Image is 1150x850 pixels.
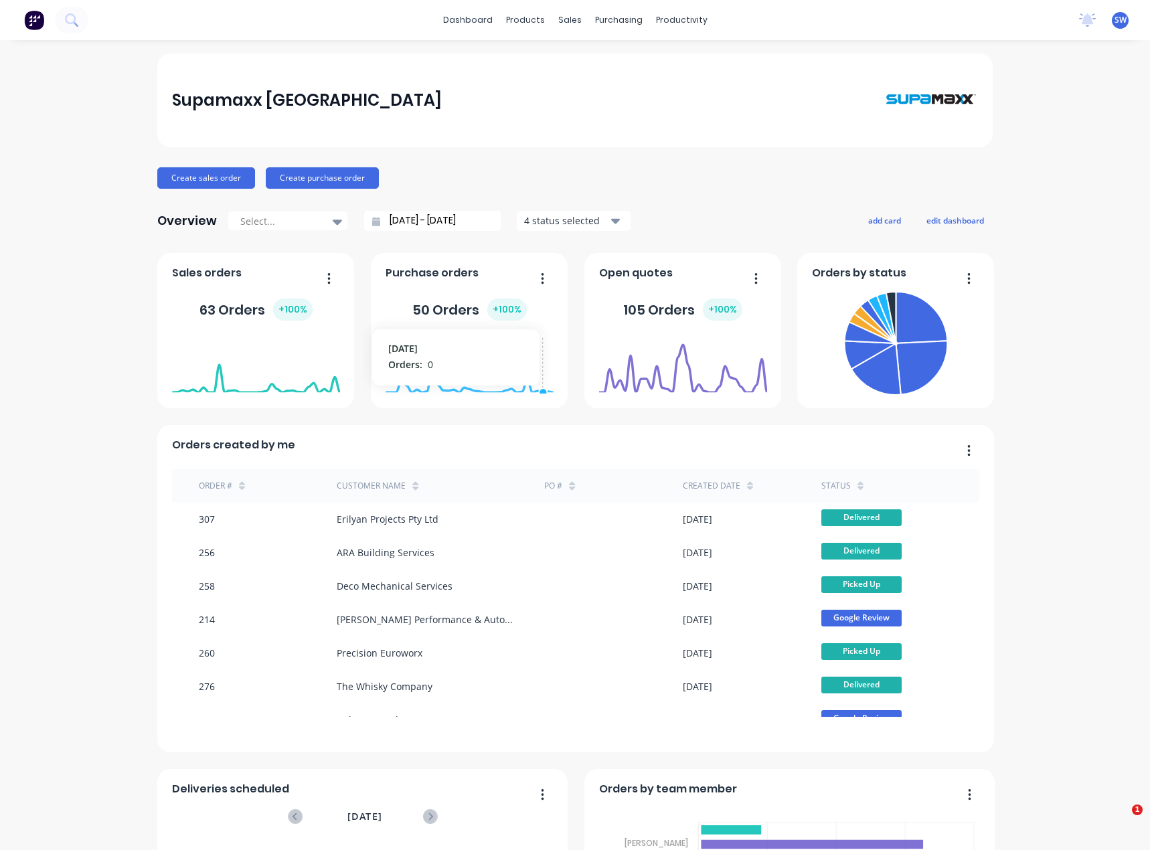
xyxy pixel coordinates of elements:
[683,579,712,593] div: [DATE]
[199,299,313,321] div: 63 Orders
[337,480,406,492] div: Customer Name
[199,579,215,593] div: 258
[599,265,673,281] span: Open quotes
[821,710,902,727] span: Google Review
[552,10,588,30] div: sales
[683,646,712,660] div: [DATE]
[172,265,242,281] span: Sales orders
[157,207,217,234] div: Overview
[199,646,215,660] div: 260
[524,214,608,228] div: 4 status selected
[199,612,215,626] div: 214
[172,87,442,114] div: Supamaxx [GEOGRAPHIC_DATA]
[544,480,562,492] div: PO #
[337,579,453,593] div: Deco Mechanical Services
[337,713,398,727] div: Holcor Pty Ltd
[337,612,517,626] div: [PERSON_NAME] Performance & Automotive
[683,480,740,492] div: Created date
[337,679,432,693] div: The Whisky Company
[821,576,902,593] span: Picked Up
[683,545,712,560] div: [DATE]
[821,509,902,526] span: Delivered
[347,809,382,824] span: [DATE]
[199,480,232,492] div: Order #
[337,646,422,660] div: Precision Euroworx
[683,679,712,693] div: [DATE]
[859,211,910,229] button: add card
[812,265,906,281] span: Orders by status
[1115,14,1127,26] span: SW
[703,299,742,321] div: + 100 %
[1104,804,1137,837] iframe: Intercom live chat
[683,612,712,626] div: [DATE]
[412,299,527,321] div: 50 Orders
[199,512,215,526] div: 307
[884,67,978,133] img: Supamaxx Australia
[337,512,438,526] div: Erilyan Projects Pty Ltd
[172,437,295,453] span: Orders created by me
[517,211,631,231] button: 4 status selected
[588,10,649,30] div: purchasing
[1132,804,1143,815] span: 1
[821,480,851,492] div: status
[821,543,902,560] span: Delivered
[625,837,688,849] tspan: [PERSON_NAME]
[172,781,289,797] span: Deliveries scheduled
[199,679,215,693] div: 276
[821,677,902,693] span: Delivered
[199,545,215,560] div: 256
[337,545,434,560] div: ARA Building Services
[24,10,44,30] img: Factory
[487,299,527,321] div: + 100 %
[266,167,379,189] button: Create purchase order
[199,713,215,727] div: 213
[273,299,313,321] div: + 100 %
[821,610,902,626] span: Google Review
[821,643,902,660] span: Picked Up
[623,299,742,321] div: 105 Orders
[918,211,993,229] button: edit dashboard
[436,10,499,30] a: dashboard
[683,713,712,727] div: [DATE]
[683,512,712,526] div: [DATE]
[599,781,737,797] span: Orders by team member
[499,10,552,30] div: products
[649,10,714,30] div: productivity
[386,265,479,281] span: Purchase orders
[157,167,255,189] button: Create sales order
